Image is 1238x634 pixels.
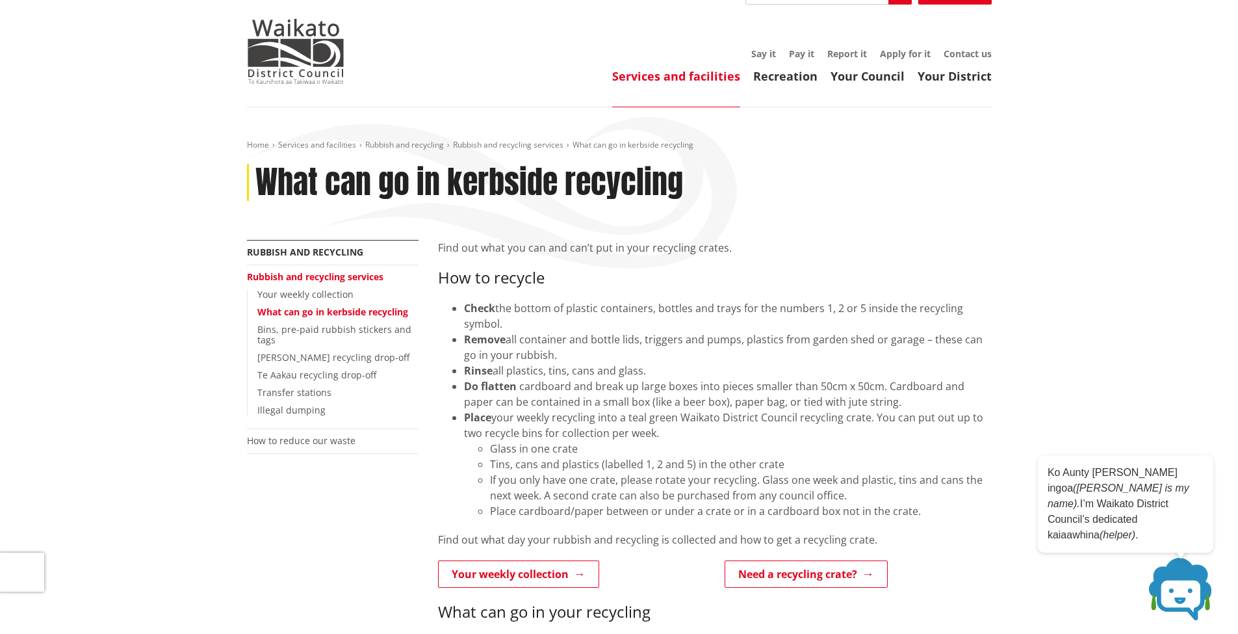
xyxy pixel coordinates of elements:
a: Pay it [789,47,814,60]
a: Apply for it [880,47,931,60]
a: Bins, pre-paid rubbish stickers and tags [257,323,411,347]
a: Your Council [831,68,905,84]
div: all plastics, tins, cans and glass. [464,363,992,378]
span: What can go in kerbside recycling [573,139,693,150]
div: all container and bottle lids, triggers and pumps, plastics from garden shed or garage – these ca... [464,332,992,363]
a: Need a recycling crate? [725,561,888,588]
p: Find out what day your rubbish and recycling is collected and how to get a recycling crate. [438,532,992,548]
a: Illegal dumping [257,404,326,416]
img: Waikato District Council - Te Kaunihera aa Takiwaa o Waikato [247,19,344,84]
a: Contact us [944,47,992,60]
a: How to reduce our waste [247,434,355,447]
a: What can go in kerbside recycling [257,306,408,318]
a: Rubbish and recycling [247,246,363,258]
strong: Check [464,301,495,315]
em: (helper) [1100,529,1135,540]
a: Rubbish and recycling [365,139,444,150]
span: cardboard and break up large boxes into pieces smaller than 50cm x 50cm. Cardboard and paper can ... [464,379,964,409]
p: Find out what you can and can’t put in your recycling crates. [438,240,992,256]
h3: How to recycle [438,269,992,287]
li: your weekly recycling into a teal green Waikato District Council recycling crate. You can put out... [464,410,992,519]
strong: Do flatten [464,379,517,393]
a: Recreation [753,68,818,84]
h3: What can go in your recycling [438,603,992,622]
a: Home [247,139,269,150]
a: [PERSON_NAME] recycling drop-off [257,351,409,363]
a: Te Aakau recycling drop-off [257,369,376,381]
a: Say it [751,47,776,60]
a: Your weekly collection [257,288,354,300]
a: Services and facilities [612,68,740,84]
a: Report it [827,47,867,60]
strong: Rinse [464,363,493,378]
li: Tins, cans and plastics (labelled 1, 2 and 5) in the other crate [490,456,992,472]
strong: Remove [464,332,506,347]
em: ([PERSON_NAME] is my name). [1048,482,1189,509]
p: Ko Aunty [PERSON_NAME] ingoa I’m Waikato District Council’s dedicated kaiaawhina . [1048,465,1204,543]
a: Transfer stations [257,386,331,399]
li: Place cardboard/paper between or under a crate or in a cardboard box not in the crate. [490,503,992,519]
h1: What can go in kerbside recycling [255,164,683,202]
a: Rubbish and recycling services [247,271,383,283]
a: Your weekly collection [438,561,599,588]
a: Rubbish and recycling services [453,139,563,150]
nav: breadcrumb [247,140,992,151]
strong: Place [464,410,491,425]
li: If you only have one crate, please rotate your recycling. Glass one week and plastic, tins and ca... [490,472,992,503]
div: the bottom of plastic containers, bottles and trays for the numbers 1, 2 or 5 inside the recyclin... [464,300,992,332]
a: Your District [918,68,992,84]
li: Glass in one crate [490,441,992,456]
a: Services and facilities [278,139,356,150]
